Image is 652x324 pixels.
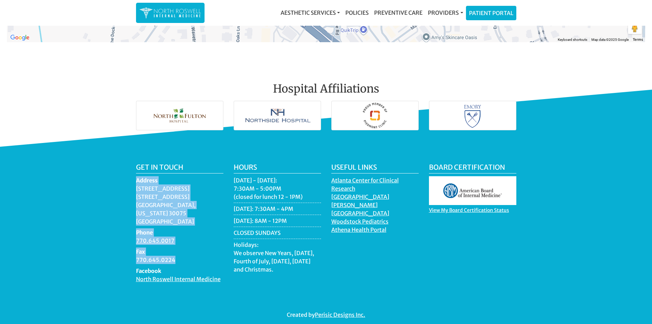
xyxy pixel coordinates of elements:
[331,177,399,194] a: Atlanta Center for Clinical Research
[633,37,643,42] a: Terms (opens in new tab)
[136,267,223,275] dt: Facebook
[234,241,321,275] li: Holidays: We observe New Years, [DATE], Fourth of July, [DATE], [DATE] and Christmas.
[466,6,516,20] a: Patient Portal
[136,163,223,173] h5: Get in touch
[136,311,516,319] p: Created by
[136,176,223,184] dt: Address
[234,217,321,227] li: [DATE]: 8AM - 12PM
[9,33,31,42] img: Google
[591,38,629,41] span: Map data ©2025 Google
[136,101,223,130] img: North Fulton Hospital
[331,226,386,235] a: Athena Health Portal
[136,256,223,264] dd: 770.645.0224
[331,210,389,218] a: [GEOGRAPHIC_DATA]
[136,66,516,98] h2: Hospital Affiliations
[331,193,389,210] a: [GEOGRAPHIC_DATA][PERSON_NAME]
[425,6,466,20] a: Providers
[136,228,223,237] dt: Phone
[136,184,223,226] dd: [STREET_ADDRESS] [STREET_ADDRESS] [GEOGRAPHIC_DATA], [US_STATE] 30075 [GEOGRAPHIC_DATA]
[278,6,343,20] a: Aesthetic Services
[332,101,418,130] img: Piedmont Hospital
[234,229,321,239] li: CLOSED SUNDAYS
[234,176,321,203] li: [DATE] - [DATE]: 7:30AM - 5:00PM (closed for lunch 12 - 1PM)
[234,205,321,215] li: [DATE]: 7:30AM - 4PM
[331,163,419,173] h5: Useful Links
[315,311,365,320] a: Perisic Designs Inc.
[139,6,201,20] img: North Roswell Internal Medicine
[136,248,223,256] dt: Fax
[331,218,389,227] a: Woodstock Pediatrics
[429,207,509,215] a: View My Board Certification Status
[558,37,587,42] button: Keyboard shortcuts
[429,101,516,130] img: Emory Hospital
[234,101,321,130] img: Northside Hospital
[136,276,221,284] a: North Roswell Internal Medicine
[343,6,371,20] a: Policies
[429,176,516,205] img: aboim_logo.gif
[9,33,31,42] a: Open this area in Google Maps (opens a new window)
[136,237,174,246] a: 770.645.0017
[628,20,642,34] button: Drag Pegman onto the map to open Street View
[429,163,516,173] h5: Board Certification
[234,163,321,173] h5: Hours
[371,6,425,20] a: Preventive Care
